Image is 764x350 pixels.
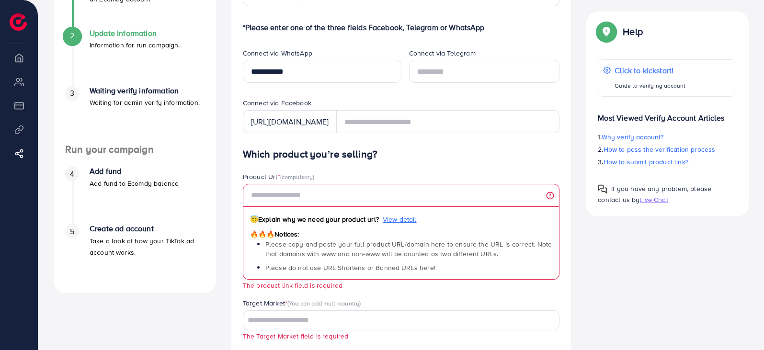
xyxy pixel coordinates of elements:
span: (compulsory) [280,172,315,181]
span: 🔥🔥🔥 [250,229,274,239]
li: Update Information [54,29,216,86]
img: Popup guide [598,23,615,40]
label: Target Market [243,298,361,308]
p: Take a look at how your TikTok ad account works. [90,235,205,258]
span: 😇 [250,215,258,224]
span: Notices: [250,229,299,239]
label: Connect via Facebook [243,98,311,108]
img: Popup guide [598,184,607,194]
li: Create ad account [54,224,216,282]
p: *Please enter one of the three fields Facebook, Telegram or WhatsApp [243,22,560,33]
span: Please do not use URL Shortens or Banned URLs here! [265,263,435,272]
p: Click to kickstart! [615,65,685,76]
small: The product link field is required [243,281,342,290]
span: Explain why we need your product url? [250,215,379,224]
li: Add fund [54,167,216,224]
input: Search for option [244,313,547,328]
label: Connect via WhatsApp [243,48,312,58]
h4: Run your campaign [54,144,216,156]
h4: Which product you’re selling? [243,148,560,160]
p: 3. [598,156,735,168]
span: Why verify account? [602,132,664,142]
h4: Update Information [90,29,180,38]
span: (You can add multi-country) [287,299,361,307]
p: Most Viewed Verify Account Articles [598,104,735,124]
img: logo [10,13,27,31]
span: 2 [70,30,74,41]
li: Waiting verify information [54,86,216,144]
div: Search for option [243,310,560,330]
span: How to submit product link? [604,157,688,167]
span: 4 [70,169,74,180]
span: How to pass the verification process [604,145,716,154]
p: 1. [598,131,735,143]
p: Guide to verifying account [615,80,685,91]
h4: Add fund [90,167,179,176]
span: Please copy and paste your full product URL/domain here to ensure the URL is correct. Note that d... [265,239,552,259]
h4: Waiting verify information [90,86,200,95]
p: Add fund to Ecomdy balance [90,178,179,189]
label: Connect via Telegram [409,48,476,58]
span: If you have any problem, please contact us by [598,184,711,204]
small: The Target Market field is required [243,331,349,340]
span: View detail [383,215,417,224]
div: [URL][DOMAIN_NAME] [243,110,337,133]
p: Help [623,26,643,37]
p: Waiting for admin verify information. [90,97,200,108]
span: 5 [70,226,74,237]
iframe: Chat [723,307,757,343]
p: 2. [598,144,735,155]
h4: Create ad account [90,224,205,233]
label: Product Url [243,172,315,181]
span: 3 [70,88,74,99]
p: Information for run campaign. [90,39,180,51]
span: Live Chat [639,195,668,204]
